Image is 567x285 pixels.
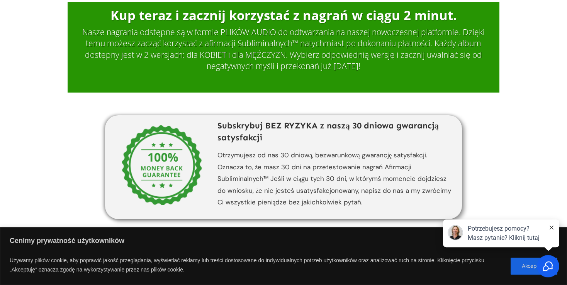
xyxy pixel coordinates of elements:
h2: Nasze nagrania odstępne są w formie PLIKÓW AUDIO do odtwarzania na naszej nowoczesnej platformie.... [80,27,487,80]
p: Cenimy prywatność użytkowników [10,234,557,249]
h2: Subskrybuj BEZ RYZYKA z naszą 30 dniowa gwarancją satysfakcji [217,114,454,144]
p: Otrzymujesz od nas 30 dniową, bezwarunkową gwarancję satysfakcji. Oznacza to, że masz 30 dni na p... [217,149,454,208]
strong: Kup teraz i zacznij korzystać z nagrań w ciągu 2 minut. [110,7,457,24]
p: Używamy plików cookie, aby poprawić jakość przeglądania, wyświetlać reklamy lub treści dostosowan... [10,254,505,278]
img: knowhow-guarantee-1 [122,125,202,205]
